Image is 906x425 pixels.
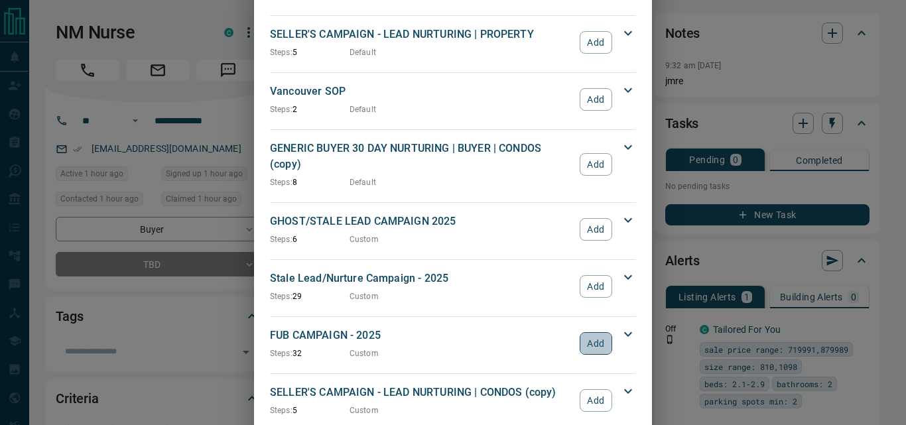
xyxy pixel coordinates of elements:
[270,268,636,305] div: Stale Lead/Nurture Campaign - 2025Steps:29CustomAdd
[270,81,636,118] div: Vancouver SOPSteps:2DefaultAdd
[270,46,350,58] p: 5
[270,138,636,191] div: GENERIC BUYER 30 DAY NURTURING | BUYER | CONDOS (copy)Steps:8DefaultAdd
[350,103,376,115] p: Default
[350,347,379,359] p: Custom
[580,153,612,176] button: Add
[270,103,350,115] p: 2
[580,218,612,241] button: Add
[270,328,573,343] p: FUB CAMPAIGN - 2025
[270,84,573,99] p: Vancouver SOP
[580,275,612,298] button: Add
[580,332,612,355] button: Add
[270,213,573,229] p: GHOST/STALE LEAD CAMPAIGN 2025
[350,290,379,302] p: Custom
[270,176,350,188] p: 8
[270,271,573,286] p: Stale Lead/Nurture Campaign - 2025
[270,406,292,415] span: Steps:
[270,347,350,359] p: 32
[270,325,636,362] div: FUB CAMPAIGN - 2025Steps:32CustomAdd
[270,178,292,187] span: Steps:
[350,404,379,416] p: Custom
[270,382,636,419] div: SELLER'S CAMPAIGN - LEAD NURTURING | CONDOS (copy)Steps:5CustomAdd
[270,290,350,302] p: 29
[270,105,292,114] span: Steps:
[350,176,376,188] p: Default
[350,233,379,245] p: Custom
[270,211,636,248] div: GHOST/STALE LEAD CAMPAIGN 2025Steps:6CustomAdd
[580,389,612,412] button: Add
[270,141,573,172] p: GENERIC BUYER 30 DAY NURTURING | BUYER | CONDOS (copy)
[270,24,636,61] div: SELLER'S CAMPAIGN - LEAD NURTURING | PROPERTYSteps:5DefaultAdd
[270,235,292,244] span: Steps:
[270,48,292,57] span: Steps:
[350,46,376,58] p: Default
[270,385,573,400] p: SELLER'S CAMPAIGN - LEAD NURTURING | CONDOS (copy)
[270,27,573,42] p: SELLER'S CAMPAIGN - LEAD NURTURING | PROPERTY
[270,233,350,245] p: 6
[270,349,292,358] span: Steps:
[580,31,612,54] button: Add
[270,404,350,416] p: 5
[580,88,612,111] button: Add
[270,292,292,301] span: Steps:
